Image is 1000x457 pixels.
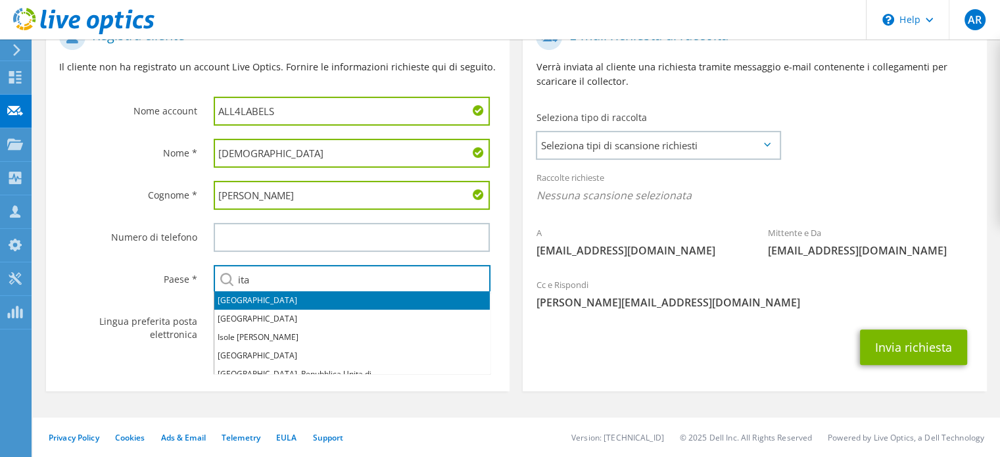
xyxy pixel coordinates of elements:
p: Il cliente non ha registrato un account Live Optics. Fornire le informazioni richieste qui di seg... [59,60,496,74]
li: © 2025 Dell Inc. All Rights Reserved [680,432,812,443]
div: Cc e Rispondi [523,271,986,316]
a: Telemetry [222,432,260,443]
div: Mittente e Da [755,219,987,264]
label: Paese * [59,265,197,286]
li: [GEOGRAPHIC_DATA], Repubblica Unita di [214,365,490,383]
a: EULA [276,432,297,443]
a: Privacy Policy [49,432,99,443]
a: Ads & Email [161,432,206,443]
li: [GEOGRAPHIC_DATA] [214,347,490,365]
label: Cognome * [59,181,197,202]
li: Isole [PERSON_NAME] [214,328,490,347]
span: [PERSON_NAME][EMAIL_ADDRESS][DOMAIN_NAME] [536,295,973,310]
svg: \n [882,14,894,26]
li: Powered by Live Optics, a Dell Technology [828,432,984,443]
span: AR [964,9,986,30]
label: Seleziona tipo di raccolta [536,111,646,124]
span: [EMAIL_ADDRESS][DOMAIN_NAME] [536,243,742,258]
li: Version: [TECHNICAL_ID] [571,432,664,443]
span: [EMAIL_ADDRESS][DOMAIN_NAME] [768,243,974,258]
button: Invia richiesta [860,329,967,365]
li: [GEOGRAPHIC_DATA] [214,310,490,328]
div: A [523,219,755,264]
label: Lingua preferita posta elettronica [59,307,197,341]
a: Support [312,432,343,443]
a: Cookies [115,432,145,443]
label: Numero di telefono [59,223,197,244]
span: Nessuna scansione selezionata [536,188,973,203]
li: [GEOGRAPHIC_DATA] [214,291,490,310]
label: Nome * [59,139,197,160]
div: Raccolte richieste [523,164,986,212]
label: Nome account [59,97,197,118]
p: Verrà inviata al cliente una richiesta tramite messaggio e-mail contenente i collegamenti per sca... [536,60,973,89]
span: Seleziona tipi di scansione richiesti [537,132,779,158]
